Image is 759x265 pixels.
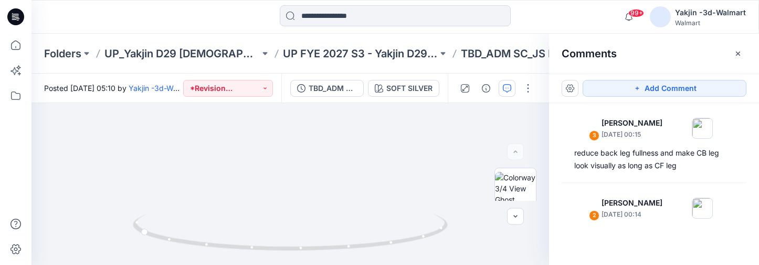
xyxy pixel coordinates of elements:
[589,130,599,141] div: 3
[283,46,438,61] a: UP FYE 2027 S3 - Yakjin D29 JOYSPUN [DEMOGRAPHIC_DATA] Sleepwear
[628,9,644,17] span: 99+
[495,172,536,205] img: Colorway 3/4 View Ghost
[602,129,662,140] p: [DATE] 00:15
[602,117,662,129] p: [PERSON_NAME]
[574,147,734,172] div: reduce back leg fullness and make CB leg look visually as long as CF leg
[675,19,746,27] div: Walmart
[290,80,364,97] button: TBD_ADM SC_JS RIBBED LACE SHORT
[583,80,746,97] button: Add Comment
[129,84,195,93] a: Yakjin -3d-Walmart
[602,209,662,220] p: [DATE] 00:14
[562,47,617,60] h2: Comments
[309,83,357,94] div: TBD_ADM SC_JS RIBBED LACE SHORT
[368,80,439,97] button: SOFT SILVER
[44,46,81,61] a: Folders
[386,83,433,94] div: SOFT SILVER
[589,210,599,221] div: 2
[650,6,671,27] img: avatar
[478,80,494,97] button: Details
[675,6,746,19] div: Yakjin -3d-Walmart
[576,198,597,219] img: Jennifer Yerkes
[104,46,260,61] a: UP_Yakjin D29 [DEMOGRAPHIC_DATA] Sleep
[576,118,597,139] img: Jennifer Yerkes
[461,46,616,61] p: TBD_ADM SC_JS RIBBED LACE SHORT
[44,83,183,94] span: Posted [DATE] 05:10 by
[602,197,662,209] p: [PERSON_NAME]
